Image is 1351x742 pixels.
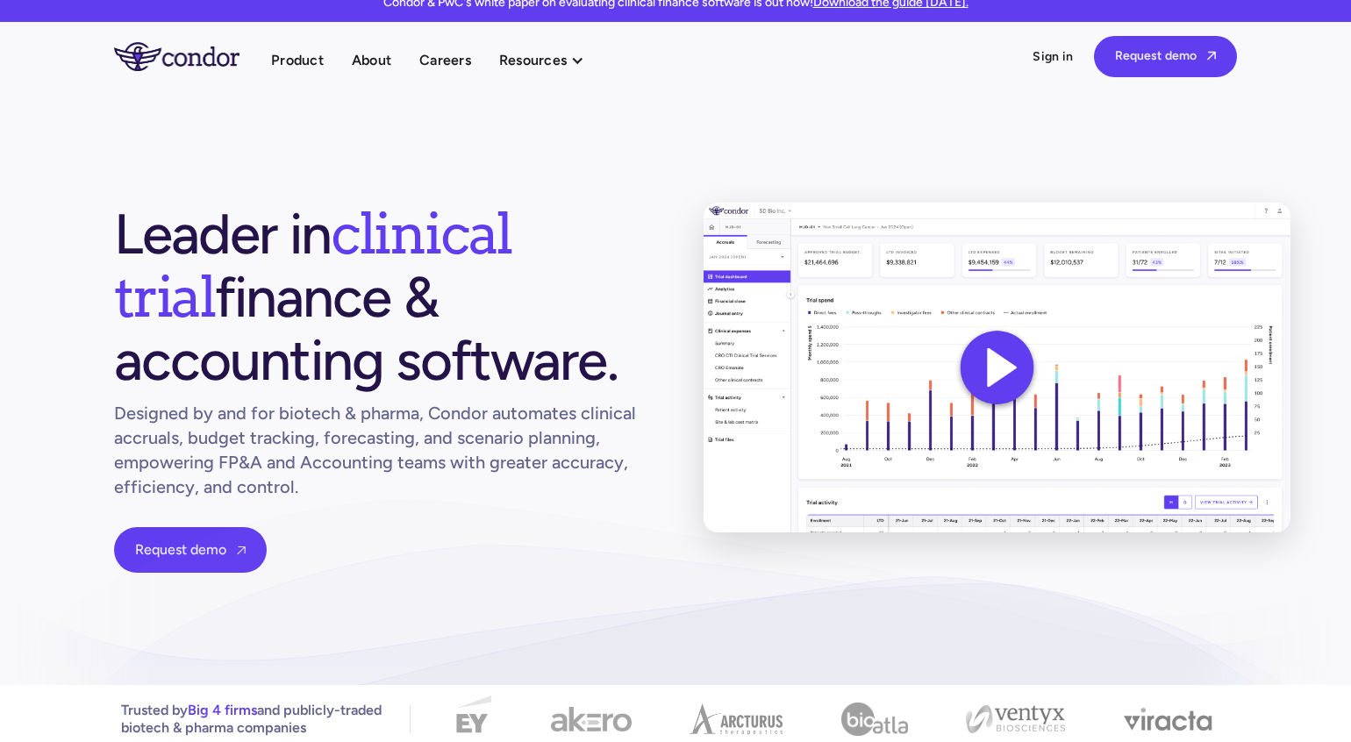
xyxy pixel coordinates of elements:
[1033,48,1073,66] a: Sign in
[1207,50,1216,61] span: 
[352,48,391,72] a: About
[499,48,602,72] div: Resources
[188,702,257,718] span: Big 4 firms
[419,48,471,72] a: Careers
[271,48,324,72] a: Product
[114,401,647,499] h1: Designed by and for biotech & pharma, Condor automates clinical accruals, budget tracking, foreca...
[1094,36,1237,77] a: Request demo
[114,42,271,70] a: home
[114,203,647,392] h1: Leader in finance & accounting software.
[499,48,567,72] div: Resources
[121,702,382,737] p: Trusted by and publicly-traded biotech & pharma companies
[114,527,267,573] a: Request demo
[237,545,246,556] span: 
[114,199,511,331] span: clinical trial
